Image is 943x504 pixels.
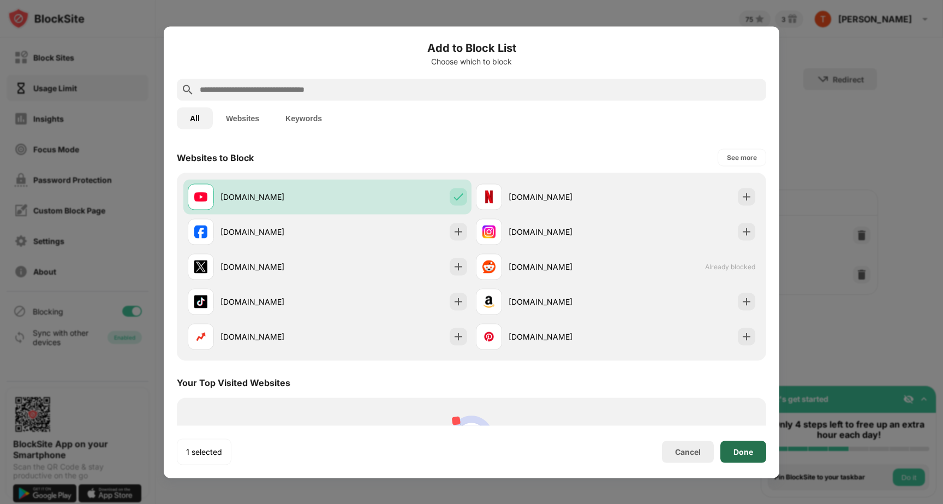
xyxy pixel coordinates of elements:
[181,83,194,96] img: search.svg
[482,190,496,203] img: favicons
[727,152,757,163] div: See more
[733,447,753,456] div: Done
[194,225,207,238] img: favicons
[220,191,327,203] div: [DOMAIN_NAME]
[482,260,496,273] img: favicons
[509,226,616,238] div: [DOMAIN_NAME]
[177,377,290,388] div: Your Top Visited Websites
[177,57,766,66] div: Choose which to block
[194,190,207,203] img: favicons
[220,296,327,307] div: [DOMAIN_NAME]
[509,191,616,203] div: [DOMAIN_NAME]
[705,263,755,271] span: Already blocked
[675,447,701,456] div: Cancel
[194,330,207,343] img: favicons
[509,296,616,307] div: [DOMAIN_NAME]
[220,226,327,238] div: [DOMAIN_NAME]
[177,107,213,129] button: All
[194,295,207,308] img: favicons
[482,295,496,308] img: favicons
[509,261,616,272] div: [DOMAIN_NAME]
[213,107,272,129] button: Websites
[194,260,207,273] img: favicons
[445,411,498,463] img: personal-suggestions.svg
[177,152,254,163] div: Websites to Block
[220,331,327,342] div: [DOMAIN_NAME]
[272,107,335,129] button: Keywords
[509,331,616,342] div: [DOMAIN_NAME]
[482,330,496,343] img: favicons
[186,446,222,457] div: 1 selected
[177,39,766,56] h6: Add to Block List
[220,261,327,272] div: [DOMAIN_NAME]
[482,225,496,238] img: favicons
